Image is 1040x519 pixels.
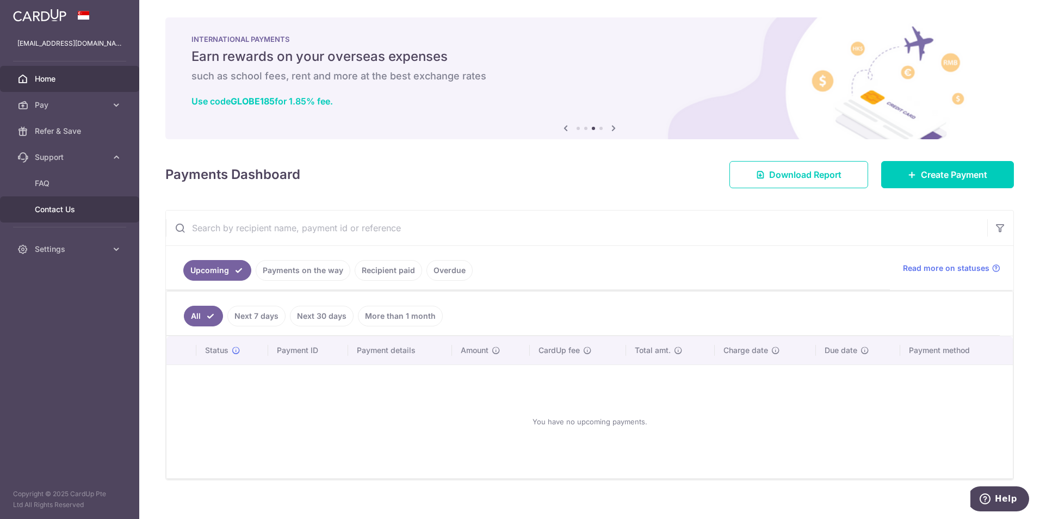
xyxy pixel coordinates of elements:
[35,100,107,110] span: Pay
[921,168,987,181] span: Create Payment
[17,38,122,49] p: [EMAIL_ADDRESS][DOMAIN_NAME]
[227,306,286,326] a: Next 7 days
[191,96,333,107] a: Use codeGLOBE185for 1.85% fee.
[903,263,1000,274] a: Read more on statuses
[191,48,988,65] h5: Earn rewards on your overseas expenses
[191,70,988,83] h6: such as school fees, rent and more at the best exchange rates
[35,126,107,137] span: Refer & Save
[191,35,988,44] p: INTERNATIONAL PAYMENTS
[179,374,1000,469] div: You have no upcoming payments.
[426,260,473,281] a: Overdue
[35,178,107,189] span: FAQ
[290,306,354,326] a: Next 30 days
[165,17,1014,139] img: International Payment Banner
[970,486,1029,514] iframe: Opens a widget where you can find more information
[355,260,422,281] a: Recipient paid
[348,336,452,364] th: Payment details
[183,260,251,281] a: Upcoming
[35,73,107,84] span: Home
[900,336,1013,364] th: Payment method
[13,9,66,22] img: CardUp
[205,345,228,356] span: Status
[35,152,107,163] span: Support
[256,260,350,281] a: Payments on the way
[166,211,987,245] input: Search by recipient name, payment id or reference
[729,161,868,188] a: Download Report
[635,345,671,356] span: Total amt.
[723,345,768,356] span: Charge date
[268,336,348,364] th: Payment ID
[35,204,107,215] span: Contact Us
[903,263,989,274] span: Read more on statuses
[358,306,443,326] a: More than 1 month
[538,345,580,356] span: CardUp fee
[231,96,275,107] b: GLOBE185
[35,244,107,255] span: Settings
[461,345,488,356] span: Amount
[165,165,300,184] h4: Payments Dashboard
[825,345,857,356] span: Due date
[769,168,841,181] span: Download Report
[184,306,223,326] a: All
[881,161,1014,188] a: Create Payment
